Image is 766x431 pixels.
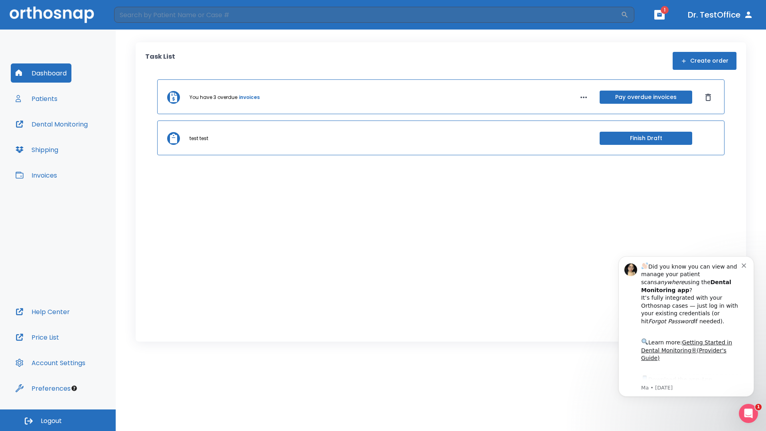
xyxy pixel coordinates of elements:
[11,328,64,347] button: Price List
[41,417,62,425] span: Logout
[135,17,142,24] button: Dismiss notification
[11,353,90,372] button: Account Settings
[11,166,62,185] button: Invoices
[35,132,106,146] a: App Store
[35,140,135,147] p: Message from Ma, sent 1w ago
[190,94,237,101] p: You have 3 overdue
[11,89,62,108] button: Patients
[239,94,260,101] a: invoices
[702,91,715,104] button: Dismiss
[11,63,71,83] button: Dashboard
[600,132,692,145] button: Finish Draft
[685,8,756,22] button: Dr. TestOffice
[600,91,692,104] button: Pay overdue invoices
[71,385,78,392] div: Tooltip anchor
[11,140,63,159] button: Shipping
[35,130,135,171] div: Download the app: | ​ Let us know if you need help getting started!
[11,115,93,134] button: Dental Monitoring
[10,6,94,23] img: Orthosnap
[755,404,762,410] span: 1
[739,404,758,423] iframe: Intercom live chat
[190,135,208,142] p: test test
[606,244,766,409] iframe: Intercom notifications message
[114,7,621,23] input: Search by Patient Name or Case #
[145,52,175,70] p: Task List
[673,52,736,70] button: Create order
[11,302,75,321] button: Help Center
[661,6,669,14] span: 1
[11,379,75,398] button: Preferences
